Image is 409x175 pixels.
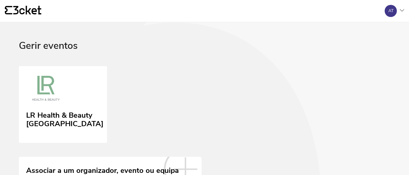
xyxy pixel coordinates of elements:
[26,109,103,128] div: LR Health & Beauty [GEOGRAPHIC_DATA]
[26,167,179,175] div: Associar a um organizador, evento ou equipa
[19,40,390,66] div: Gerir eventos
[5,6,41,16] a: {' '}
[388,8,393,13] div: AT
[26,76,66,103] img: LR Health & Beauty Portugal
[5,6,12,15] g: {' '}
[19,66,107,143] a: LR Health & Beauty Portugal LR Health & Beauty [GEOGRAPHIC_DATA]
